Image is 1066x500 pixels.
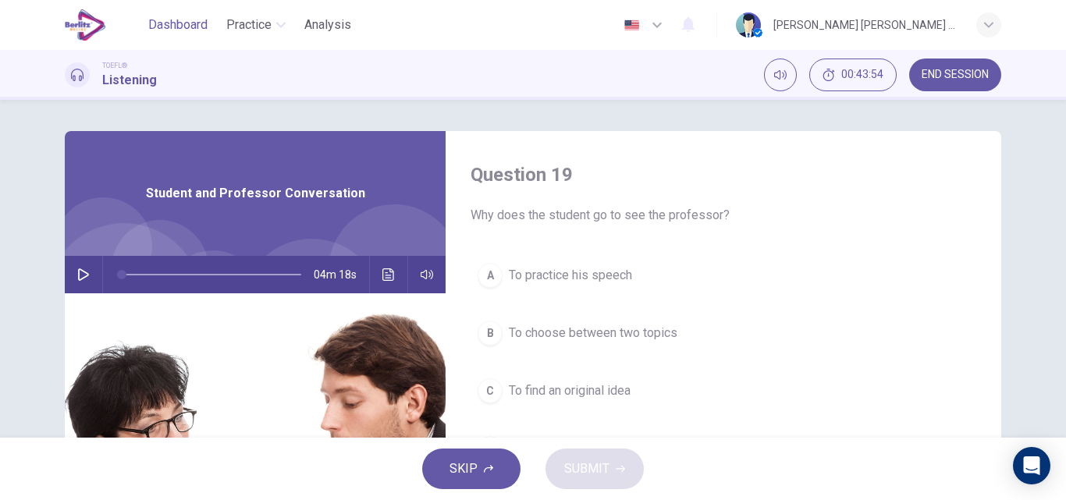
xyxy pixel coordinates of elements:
button: ATo practice his speech [471,256,976,295]
button: 00:43:54 [809,59,897,91]
button: Practice [220,11,292,39]
h1: Listening [102,71,157,90]
div: Hide [809,59,897,91]
img: en [622,20,641,31]
span: SKIP [449,458,478,480]
div: Mute [764,59,797,91]
span: TOEFL® [102,60,127,71]
span: Analysis [304,16,351,34]
a: EduSynch logo [65,9,142,41]
h4: Question 19 [471,162,976,187]
span: END SESSION [922,69,989,81]
button: DTo complete a quick survey [471,429,976,468]
span: Dashboard [148,16,208,34]
div: D [478,436,503,461]
img: Profile picture [736,12,761,37]
span: 00:43:54 [841,69,883,81]
div: B [478,321,503,346]
button: SKIP [422,449,521,489]
button: Click to see the audio transcription [376,256,401,293]
span: 04m 18s [314,256,369,293]
div: A [478,263,503,288]
button: CTo find an original idea [471,371,976,410]
div: [PERSON_NAME] [PERSON_NAME] Toledo [773,16,958,34]
button: BTo choose between two topics [471,314,976,353]
button: END SESSION [909,59,1001,91]
button: Analysis [298,11,357,39]
span: To find an original idea [509,381,631,400]
div: C [478,378,503,403]
span: Practice [226,16,272,34]
span: Student and Professor Conversation [146,184,365,203]
img: EduSynch logo [65,9,106,41]
span: To practice his speech [509,266,632,285]
div: Open Intercom Messenger [1013,447,1050,484]
span: Why does the student go to see the professor? [471,206,976,225]
span: To choose between two topics [509,324,677,342]
button: Dashboard [142,11,214,39]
